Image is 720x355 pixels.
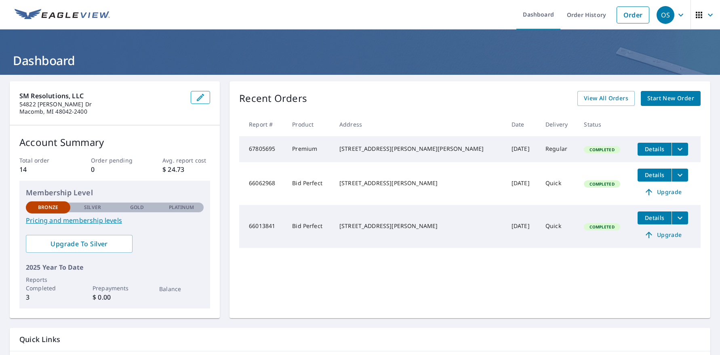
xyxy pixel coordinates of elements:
[585,181,619,187] span: Completed
[641,91,701,106] a: Start New Order
[19,334,701,344] p: Quick Links
[239,205,286,248] td: 66013841
[26,216,204,225] a: Pricing and membership levels
[26,187,204,198] p: Membership Level
[91,156,139,165] p: Order pending
[38,204,58,211] p: Bronze
[642,187,683,197] span: Upgrade
[286,136,333,162] td: Premium
[162,156,210,165] p: Avg. report cost
[91,165,139,174] p: 0
[19,108,184,115] p: Macomb, MI 48042-2400
[505,205,539,248] td: [DATE]
[286,112,333,136] th: Product
[642,230,683,240] span: Upgrade
[642,145,667,153] span: Details
[19,101,184,108] p: 54822 [PERSON_NAME] Dr
[657,6,674,24] div: OS
[638,169,672,182] button: detailsBtn-66062968
[19,91,184,101] p: SM Resolutions, LLC
[617,6,649,23] a: Order
[647,93,694,104] span: Start New Order
[638,143,672,156] button: detailsBtn-67805695
[32,239,126,248] span: Upgrade To Silver
[339,222,499,230] div: [STREET_ADDRESS][PERSON_NAME]
[84,204,101,211] p: Silver
[286,162,333,205] td: Bid Perfect
[638,211,672,224] button: detailsBtn-66013841
[239,162,286,205] td: 66062968
[539,162,577,205] td: Quick
[672,169,688,182] button: filesDropdownBtn-66062968
[505,112,539,136] th: Date
[26,262,204,272] p: 2025 Year To Date
[169,204,194,211] p: Platinum
[239,112,286,136] th: Report #
[539,136,577,162] td: Regular
[505,136,539,162] td: [DATE]
[585,147,619,152] span: Completed
[539,112,577,136] th: Delivery
[584,93,628,104] span: View All Orders
[19,156,67,165] p: Total order
[26,292,70,302] p: 3
[19,135,210,150] p: Account Summary
[93,292,137,302] p: $ 0.00
[130,204,144,211] p: Gold
[26,235,133,253] a: Upgrade To Silver
[10,52,710,69] h1: Dashboard
[26,275,70,292] p: Reports Completed
[19,165,67,174] p: 14
[539,205,577,248] td: Quick
[638,228,688,241] a: Upgrade
[93,284,137,292] p: Prepayments
[333,112,505,136] th: Address
[339,145,499,153] div: [STREET_ADDRESS][PERSON_NAME][PERSON_NAME]
[505,162,539,205] td: [DATE]
[239,136,286,162] td: 67805695
[585,224,619,230] span: Completed
[239,91,307,106] p: Recent Orders
[638,186,688,199] a: Upgrade
[577,112,631,136] th: Status
[672,143,688,156] button: filesDropdownBtn-67805695
[642,214,667,222] span: Details
[15,9,110,21] img: EV Logo
[577,91,635,106] a: View All Orders
[672,211,688,224] button: filesDropdownBtn-66013841
[642,171,667,179] span: Details
[286,205,333,248] td: Bid Perfect
[339,179,499,187] div: [STREET_ADDRESS][PERSON_NAME]
[159,285,204,293] p: Balance
[162,165,210,174] p: $ 24.73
